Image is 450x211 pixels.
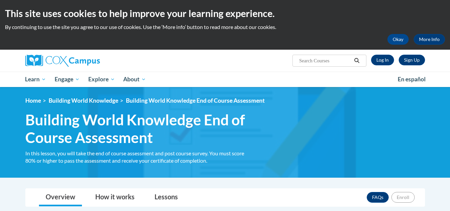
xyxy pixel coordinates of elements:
[352,57,362,65] button: Search
[119,72,150,87] a: About
[89,189,141,206] a: How it works
[391,192,415,203] button: Enroll
[88,75,115,83] span: Explore
[49,97,118,104] a: Building World Knowledge
[123,75,146,83] span: About
[148,189,185,206] a: Lessons
[39,189,82,206] a: Overview
[25,150,255,164] div: In this lesson, you will take the end of course assessment and post course survey. You must score...
[55,75,80,83] span: Engage
[25,97,41,104] a: Home
[5,23,445,31] p: By continuing to use the site you agree to our use of cookies. Use the ‘More info’ button to read...
[25,75,46,83] span: Learn
[50,72,84,87] a: Engage
[399,55,425,65] a: Register
[414,34,445,45] a: More Info
[367,192,389,203] a: FAQs
[298,57,352,65] input: Search Courses
[371,55,394,65] a: Log In
[393,72,430,86] a: En español
[398,76,426,83] span: En español
[15,72,435,87] div: Main menu
[5,7,445,20] h2: This site uses cookies to help improve your learning experience.
[25,55,152,67] a: Cox Campus
[25,55,100,67] img: Cox Campus
[25,111,255,146] span: Building World Knowledge End of Course Assessment
[387,34,409,45] button: Okay
[84,72,119,87] a: Explore
[126,97,265,104] span: Building World Knowledge End of Course Assessment
[21,72,51,87] a: Learn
